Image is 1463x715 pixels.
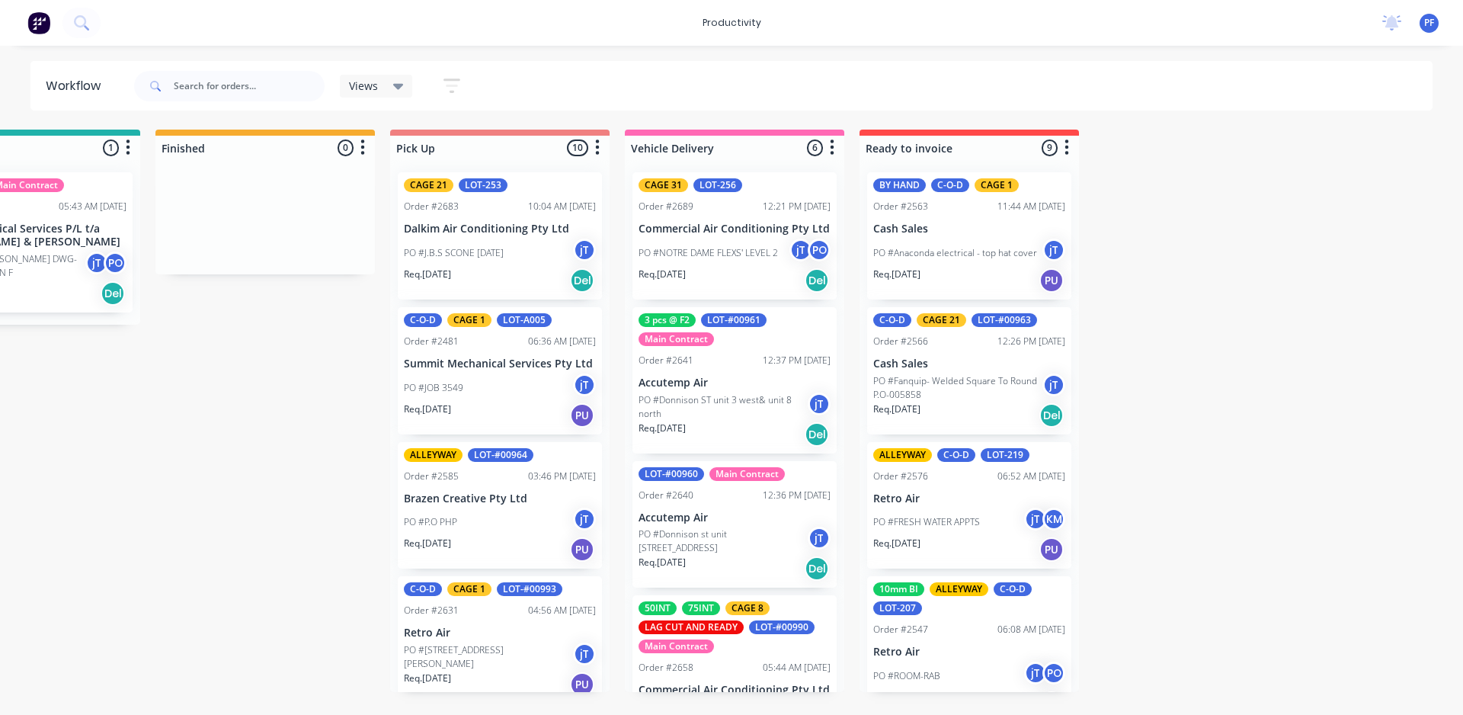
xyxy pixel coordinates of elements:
[1039,403,1064,428] div: Del
[873,448,932,462] div: ALLEYWAY
[867,172,1071,300] div: BY HANDC-O-DCAGE 1Order #256311:44 AM [DATE]Cash SalesPO #Anaconda electrical - top hat coverjTRe...
[997,200,1065,213] div: 11:44 AM [DATE]
[975,178,1019,192] div: CAGE 1
[981,448,1029,462] div: LOT-219
[808,239,831,261] div: PO
[404,402,451,416] p: Req. [DATE]
[398,307,602,434] div: C-O-DCAGE 1LOT-A005Order #248106:36 AM [DATE]Summit Mechanical Services Pty LtdPO #JOB 3549jTReq....
[404,643,573,671] p: PO #[STREET_ADDRESS][PERSON_NAME]
[101,281,125,306] div: Del
[873,246,1037,260] p: PO #Anaconda electrical - top hat cover
[873,646,1065,659] p: Retro Air
[497,582,562,596] div: LOT-#00993
[46,77,108,95] div: Workflow
[573,374,596,396] div: jT
[805,556,829,581] div: Del
[997,335,1065,348] div: 12:26 PM [DATE]
[404,200,459,213] div: Order #2683
[497,313,552,327] div: LOT-A005
[468,448,533,462] div: LOT-#00964
[639,393,808,421] p: PO #Donnison ST unit 3 west& unit 8 north
[639,354,693,367] div: Order #2641
[1024,662,1047,685] div: jT
[404,246,504,260] p: PO #J.B.S SCONE [DATE]
[632,172,837,300] div: CAGE 31LOT-256Order #268912:21 PM [DATE]Commercial Air Conditioning Pty LtdPO #NOTRE DAME FLEXS' ...
[682,601,720,615] div: 75INT
[763,661,831,675] div: 05:44 AM [DATE]
[639,556,686,569] p: Req. [DATE]
[404,448,463,462] div: ALLEYWAY
[404,672,451,685] p: Req. [DATE]
[570,672,594,697] div: PU
[873,470,928,483] div: Order #2576
[447,313,491,327] div: CAGE 1
[404,335,459,348] div: Order #2481
[972,313,1037,327] div: LOT-#00963
[404,492,596,505] p: Brazen Creative Pty Ltd
[639,422,686,435] p: Req. [DATE]
[404,313,442,327] div: C-O-D
[404,357,596,370] p: Summit Mechanical Services Pty Ltd
[404,537,451,550] p: Req. [DATE]
[873,623,928,636] div: Order #2547
[873,357,1065,370] p: Cash Sales
[763,200,831,213] div: 12:21 PM [DATE]
[404,470,459,483] div: Order #2585
[85,252,108,274] div: jT
[639,246,778,260] p: PO #NOTRE DAME FLEXS' LEVEL 2
[404,223,596,236] p: Dalkim Air Conditioning Pty Ltd
[695,11,769,34] div: productivity
[349,78,378,94] span: Views
[528,604,596,617] div: 04:56 AM [DATE]
[639,620,744,634] div: LAG CUT AND READY
[873,691,920,704] p: Req. [DATE]
[867,307,1071,434] div: C-O-DCAGE 21LOT-#00963Order #256612:26 PM [DATE]Cash SalesPO #Fanquip- Welded Square To Round P.O...
[1424,16,1434,30] span: PF
[639,511,831,524] p: Accutemp Air
[639,684,831,697] p: Commercial Air Conditioning Pty Ltd
[873,515,980,529] p: PO #FRESH WATER APPTS
[573,508,596,531] div: jT
[404,381,463,395] p: PO #JOB 3549
[763,354,831,367] div: 12:37 PM [DATE]
[570,403,594,428] div: PU
[873,374,1042,402] p: PO #Fanquip- Welded Square To Round P.O-005858
[404,582,442,596] div: C-O-D
[404,515,457,529] p: PO #P.O PHP
[639,377,831,390] p: Accutemp Air
[639,527,808,555] p: PO #Donnison st unit [STREET_ADDRESS]
[27,11,50,34] img: Factory
[398,172,602,300] div: CAGE 21LOT-253Order #268310:04 AM [DATE]Dalkim Air Conditioning Pty LtdPO #J.B.S SCONE [DATE]jTRe...
[639,640,714,653] div: Main Contract
[994,582,1032,596] div: C-O-D
[873,200,928,213] div: Order #2563
[639,313,696,327] div: 3 pcs @ F2
[528,470,596,483] div: 03:46 PM [DATE]
[459,178,507,192] div: LOT-253
[447,582,491,596] div: CAGE 1
[867,442,1071,569] div: ALLEYWAYC-O-DLOT-219Order #257606:52 AM [DATE]Retro AirPO #FRESH WATER APPTSjTKMReq.[DATE]PU
[639,601,677,615] div: 50INT
[398,576,602,704] div: C-O-DCAGE 1LOT-#00993Order #263104:56 AM [DATE]Retro AirPO #[STREET_ADDRESS][PERSON_NAME]jTReq.[D...
[1039,537,1064,562] div: PU
[1042,239,1065,261] div: jT
[917,313,966,327] div: CAGE 21
[808,527,831,550] div: jT
[404,604,459,617] div: Order #2631
[573,643,596,665] div: jT
[873,313,911,327] div: C-O-D
[701,313,767,327] div: LOT-#00961
[632,307,837,454] div: 3 pcs @ F2LOT-#00961Main ContractOrder #264112:37 PM [DATE]Accutemp AirPO #Donnison ST unit 3 wes...
[1024,508,1047,531] div: jT
[873,582,924,596] div: 10mm BI
[632,461,837,588] div: LOT-#00960Main ContractOrder #264012:36 PM [DATE]Accutemp AirPO #Donnison st unit [STREET_ADDRESS...
[789,239,812,261] div: jT
[174,71,325,101] input: Search for orders...
[404,627,596,640] p: Retro Air
[1042,662,1065,685] div: PO
[404,178,453,192] div: CAGE 21
[873,178,926,192] div: BY HAND
[1042,508,1065,531] div: KM
[573,239,596,261] div: jT
[398,442,602,569] div: ALLEYWAYLOT-#00964Order #258503:46 PM [DATE]Brazen Creative Pty LtdPO #P.O PHPjTReq.[DATE]PU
